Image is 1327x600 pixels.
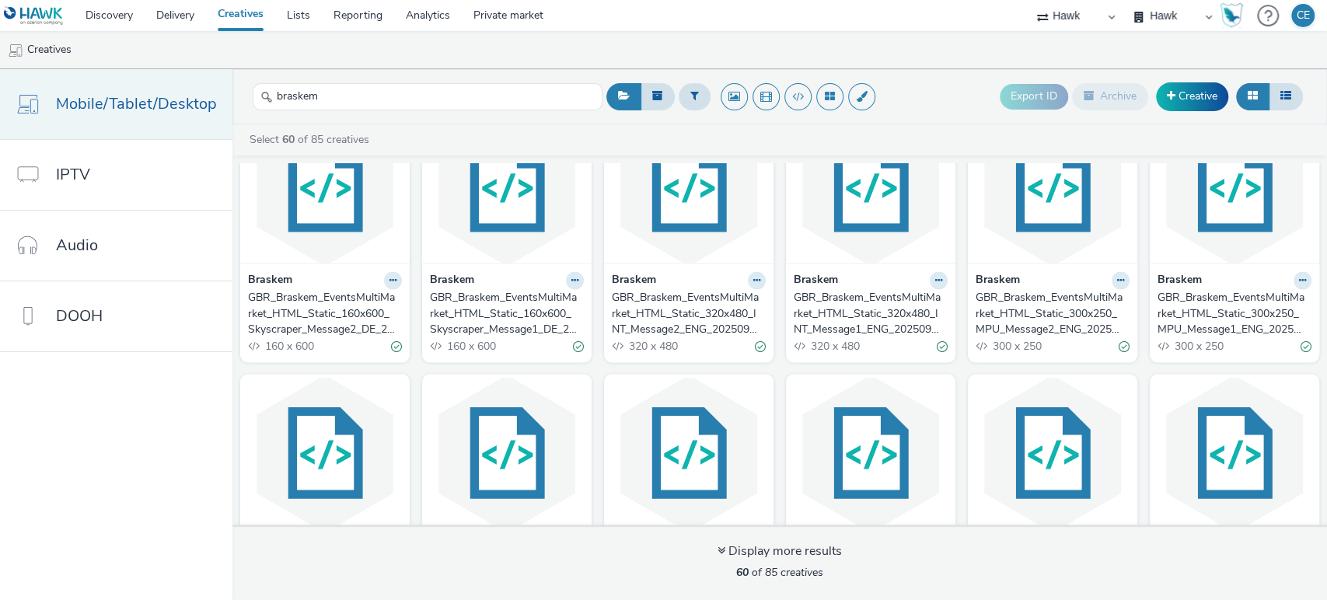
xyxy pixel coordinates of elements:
[244,378,406,530] img: GBR_Braskem_EventsMultiMarket_HTML_Static_300x600_DMPU_Message2_ENG_20250908 visual
[755,339,766,355] div: Valid
[718,542,842,560] div: Display more results
[976,272,1020,290] strong: Braskem
[426,378,588,530] img: GBR_Braskem_EventsMultiMarket_HTML_Static_300x600_DMPU_Message1_ENG_20250908 visual
[282,132,295,147] strong: 60
[248,272,292,290] strong: Braskem
[426,112,588,263] img: GBR_Braskem_EventsMultiMarket_HTML_Static_160x600_Skyscraper_Message1_DE_20250908 visual
[253,83,602,110] input: Search...
[976,290,1123,337] div: GBR_Braskem_EventsMultiMarket_HTML_Static_300x250_MPU_Message2_ENG_20250908
[8,43,23,58] img: mobile
[1154,378,1315,530] img: GBR_Braskem_EventsMultiMarket_HTML_Static_970x250_Masterhead_Message1_ENG_20250908 visual
[1220,3,1249,28] a: Hawk Academy
[976,290,1130,337] a: GBR_Braskem_EventsMultiMarket_HTML_Static_300x250_MPU_Message2_ENG_20250908
[1119,339,1130,355] div: Valid
[1156,82,1228,110] a: Creative
[248,290,402,337] a: GBR_Braskem_EventsMultiMarket_HTML_Static_160x600_Skyscraper_Message2_DE_20250908
[1072,83,1148,110] button: Archive
[1269,83,1303,110] button: Table
[991,339,1042,354] span: 300 x 250
[627,339,678,354] span: 320 x 480
[248,132,375,147] a: Select of 85 creatives
[790,112,952,263] img: GBR_Braskem_EventsMultiMarket_HTML_Static_320x480_INT_Message1_ENG_20250908 visual
[248,290,396,337] div: GBR_Braskem_EventsMultiMarket_HTML_Static_160x600_Skyscraper_Message2_DE_20250908
[1158,272,1202,290] strong: Braskem
[612,290,760,337] div: GBR_Braskem_EventsMultiMarket_HTML_Static_320x480_INT_Message2_ENG_20250908
[1297,4,1310,27] div: CE
[794,290,941,337] div: GBR_Braskem_EventsMultiMarket_HTML_Static_320x480_INT_Message1_ENG_20250908
[794,272,838,290] strong: Braskem
[972,112,1133,263] img: GBR_Braskem_EventsMultiMarket_HTML_Static_300x250_MPU_Message2_ENG_20250908 visual
[608,112,770,263] img: GBR_Braskem_EventsMultiMarket_HTML_Static_320x480_INT_Message2_ENG_20250908 visual
[264,339,314,354] span: 160 x 600
[612,290,766,337] a: GBR_Braskem_EventsMultiMarket_HTML_Static_320x480_INT_Message2_ENG_20250908
[937,339,948,355] div: Valid
[445,339,496,354] span: 160 x 600
[608,378,770,530] img: GBR_Braskem_EventsMultiMarket_HTML_Static_320x50_Banner_Message2_ENG_20250908 visual
[1158,290,1311,337] a: GBR_Braskem_EventsMultiMarket_HTML_Static_300x250_MPU_Message1_ENG_20250908
[809,339,860,354] span: 320 x 480
[612,272,656,290] strong: Braskem
[736,565,749,580] strong: 60
[1000,84,1068,109] button: Export ID
[391,339,402,355] div: Valid
[56,163,90,186] span: IPTV
[1301,339,1311,355] div: Valid
[430,290,578,337] div: GBR_Braskem_EventsMultiMarket_HTML_Static_160x600_Skyscraper_Message1_DE_20250908
[794,290,948,337] a: GBR_Braskem_EventsMultiMarket_HTML_Static_320x480_INT_Message1_ENG_20250908
[1220,3,1243,28] img: Hawk Academy
[56,92,217,115] span: Mobile/Tablet/Desktop
[1154,112,1315,263] img: GBR_Braskem_EventsMultiMarket_HTML_Static_300x250_MPU_Message1_ENG_20250908 visual
[736,565,823,580] span: of 85 creatives
[1236,83,1269,110] button: Grid
[1158,290,1305,337] div: GBR_Braskem_EventsMultiMarket_HTML_Static_300x250_MPU_Message1_ENG_20250908
[4,6,64,26] img: undefined Logo
[56,305,103,327] span: DOOH
[1173,339,1224,354] span: 300 x 250
[430,272,474,290] strong: Braskem
[573,339,584,355] div: Valid
[790,378,952,530] img: GBR_Braskem_EventsMultiMarket_HTML_Static_320x50_Banner_Message1_ENG_20250908 visual
[244,112,406,263] img: GBR_Braskem_EventsMultiMarket_HTML_Static_160x600_Skyscraper_Message2_DE_20250908 visual
[56,234,98,256] span: Audio
[430,290,584,337] a: GBR_Braskem_EventsMultiMarket_HTML_Static_160x600_Skyscraper_Message1_DE_20250908
[972,378,1133,530] img: GBR_Braskem_EventsMultiMarket_HTML_Static_970x250_Masterhead_Message2_ENG_20250908 visual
